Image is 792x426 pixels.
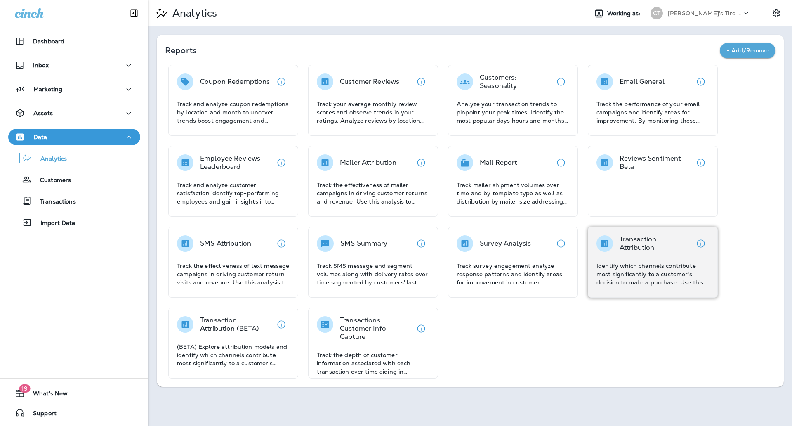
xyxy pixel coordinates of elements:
button: 19What's New [8,385,140,402]
p: Transaction Attribution (BETA) [200,316,273,333]
span: What's New [25,390,68,400]
p: Analytics [169,7,217,19]
button: View details [413,235,429,252]
p: Track the depth of customer information associated with each transaction over time aiding in asse... [317,351,429,376]
button: Transactions [8,192,140,210]
p: Analytics [32,155,67,163]
p: Track mailer shipment volumes over time and by template type as well as distribution by mailer si... [457,181,569,206]
p: Track and analyze customer satisfaction identify top-performing employees and gain insights into ... [177,181,290,206]
p: Reports [165,45,720,56]
span: Support [25,410,57,420]
p: SMS Attribution [200,239,251,248]
button: View details [413,73,429,90]
p: Track SMS message and segment volumes along with delivery rates over time segmented by customers'... [317,262,429,286]
p: Email General [620,78,665,86]
p: Data [33,134,47,140]
p: Mailer Attribution [340,159,397,167]
p: Track the effectiveness of text message campaigns in driving customer return visits and revenue. ... [177,262,290,286]
p: Customer Reviews [340,78,399,86]
p: (BETA) Explore attribution models and identify which channels contribute most significantly to a ... [177,343,290,367]
p: Mail Report [480,159,517,167]
p: Reviews Sentiment Beta [620,154,693,171]
button: View details [273,235,290,252]
button: Data [8,129,140,145]
p: Track your average monthly review scores and observe trends in your ratings. Analyze reviews by l... [317,100,429,125]
p: Assets [33,110,53,116]
button: View details [693,235,709,252]
button: Collapse Sidebar [123,5,146,21]
button: View details [553,73,569,90]
p: Inbox [33,62,49,69]
button: View details [273,316,290,333]
p: Transactions [32,198,76,206]
p: [PERSON_NAME]'s Tire & Auto [668,10,742,17]
button: Support [8,405,140,421]
button: Assets [8,105,140,121]
p: Analyze your transaction trends to pinpoint your peak times! Identify the most popular days hours... [457,100,569,125]
span: 19 [19,384,30,393]
p: Dashboard [33,38,64,45]
button: Dashboard [8,33,140,50]
p: Survey Analysis [480,239,531,248]
p: Transaction Attribution [620,235,693,252]
p: Import Data [32,220,75,227]
button: View details [693,154,709,171]
button: View details [553,235,569,252]
p: Track the performance of your email campaigns and identify areas for improvement. By monitoring t... [596,100,709,125]
span: Working as: [607,10,642,17]
p: Transactions: Customer Info Capture [340,316,413,341]
button: Import Data [8,214,140,231]
p: Track survey engagement analyze response patterns and identify areas for improvement in customer ... [457,262,569,286]
p: Track the effectiveness of mailer campaigns in driving customer returns and revenue. Use this ana... [317,181,429,206]
button: Marketing [8,81,140,97]
p: Customers: Seasonality [480,73,553,90]
button: Settings [769,6,784,21]
p: Marketing [33,86,62,92]
button: + Add/Remove [720,43,775,58]
button: View details [413,154,429,171]
button: Analytics [8,149,140,167]
p: Employee Reviews Leaderboard [200,154,273,171]
p: Track and analyze coupon redemptions by location and month to uncover trends boost engagement and... [177,100,290,125]
div: CT [651,7,663,19]
button: View details [413,320,429,337]
button: View details [693,73,709,90]
p: Identify which channels contribute most significantly to a customer's decision to make a purchase... [596,262,709,286]
p: Customers [32,177,71,185]
button: View details [273,73,290,90]
p: SMS Summary [340,239,388,248]
button: View details [273,154,290,171]
button: View details [553,154,569,171]
button: Inbox [8,57,140,73]
p: Coupon Redemptions [200,78,270,86]
button: Customers [8,171,140,188]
